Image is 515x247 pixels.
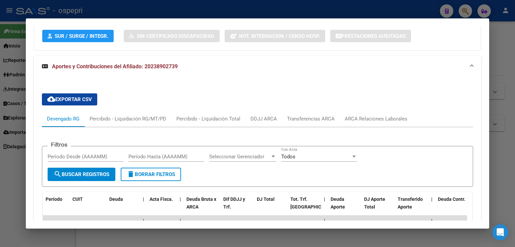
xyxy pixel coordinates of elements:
[140,192,147,222] datatable-header-cell: |
[143,218,144,223] span: |
[90,115,166,122] div: Percibido - Liquidación RG/MT/PD
[428,192,435,222] datatable-header-cell: |
[42,30,114,42] button: SUR / SURGE / INTEGR.
[250,115,277,122] div: DDJJ ARCA
[288,192,321,222] datatable-header-cell: Tot. Trf. Bruto
[239,33,320,39] span: Not. Internacion / Censo Hosp.
[290,196,336,210] span: Tot. Trf. [GEOGRAPHIC_DATA]
[47,95,55,103] mat-icon: cloud_download
[492,224,508,240] div: Open Intercom Messenger
[281,154,295,160] span: Todos
[254,192,288,222] datatable-header-cell: DJ Total
[364,196,385,210] span: DJ Aporte Total
[48,168,115,181] button: Buscar Registros
[127,171,175,177] span: Borrar Filtros
[180,218,181,223] span: |
[341,33,406,39] span: Prestaciones Auditadas
[186,196,216,210] span: Deuda Bruta x ARCA
[321,192,328,222] datatable-header-cell: |
[124,30,220,42] button: Sin Certificado Discapacidad
[150,196,173,202] span: Acta Fisca.
[34,56,481,77] mat-expansion-panel-header: Aportes y Contribuciones del Afiliado: 20238902739
[328,192,361,222] datatable-header-cell: Deuda Aporte
[109,196,123,202] span: Deuda
[225,30,325,42] button: Not. Internacion / Censo Hosp.
[137,33,214,39] span: Sin Certificado Discapacidad
[324,218,325,223] span: |
[42,93,97,105] button: Exportar CSV
[324,196,325,202] span: |
[143,196,144,202] span: |
[330,30,411,42] button: Prestaciones Auditadas
[361,192,395,222] datatable-header-cell: DJ Aporte Total
[46,196,62,202] span: Período
[398,196,423,210] span: Transferido Aporte
[55,33,108,39] span: SUR / SURGE / INTEGR.
[52,63,178,70] span: Aportes y Contribuciones del Afiliado: 20238902739
[257,196,275,202] span: DJ Total
[431,218,433,223] span: |
[147,192,177,222] datatable-header-cell: Acta Fisca.
[435,192,469,222] datatable-header-cell: Deuda Contr.
[43,192,70,222] datatable-header-cell: Período
[47,115,79,122] div: Devengado RG
[72,196,83,202] span: CUIT
[438,196,465,202] span: Deuda Contr.
[48,141,71,148] h3: Filtros
[176,115,240,122] div: Percibido - Liquidación Total
[70,192,107,222] datatable-header-cell: CUIT
[184,192,221,222] datatable-header-cell: Deuda Bruta x ARCA
[331,196,345,210] span: Deuda Aporte
[121,168,181,181] button: Borrar Filtros
[107,192,140,222] datatable-header-cell: Deuda
[47,96,92,102] span: Exportar CSV
[127,170,135,178] mat-icon: delete
[395,192,428,222] datatable-header-cell: Transferido Aporte
[177,192,184,222] datatable-header-cell: |
[431,196,433,202] span: |
[54,170,62,178] mat-icon: search
[287,115,335,122] div: Transferencias ARCA
[223,196,245,210] span: Dif DDJJ y Trf.
[221,192,254,222] datatable-header-cell: Dif DDJJ y Trf.
[209,154,270,160] span: Seleccionar Gerenciador
[54,171,109,177] span: Buscar Registros
[180,196,181,202] span: |
[345,115,407,122] div: ARCA Relaciones Laborales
